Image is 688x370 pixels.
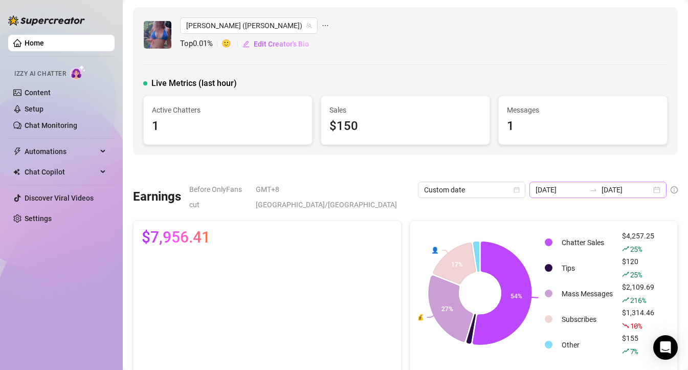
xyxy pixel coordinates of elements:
span: 10 % [630,321,642,331]
span: info-circle [671,186,678,193]
span: Automations [25,143,97,160]
text: 💰 [416,313,424,321]
div: $150 [329,117,481,136]
text: 💬 [542,293,549,301]
span: 🙂 [221,38,242,50]
div: 1 [507,117,659,136]
span: to [589,186,597,194]
span: swap-right [589,186,597,194]
img: logo-BBDzfeDw.svg [8,15,85,26]
a: Setup [25,105,43,113]
span: Izzy AI Chatter [14,69,66,79]
td: Other [558,333,617,357]
td: Tips [558,256,617,280]
span: Before OnlyFans cut [189,182,250,212]
span: Sales [329,104,481,116]
span: 216 % [630,295,646,305]
span: calendar [514,187,520,193]
td: Chatter Sales [558,230,617,255]
span: rise [622,347,629,355]
img: Jaylie [144,21,171,49]
a: Home [25,39,44,47]
span: 25 % [630,244,642,254]
td: Subscribes [558,307,617,332]
a: Settings [25,214,52,223]
h3: Earnings [133,189,181,205]
img: Chat Copilot [13,168,20,176]
span: Custom date [424,182,519,198]
button: Edit Creator's Bio [242,36,309,52]
span: Messages [507,104,659,116]
div: $1,314.46 [622,307,654,332]
input: End date [602,184,651,195]
span: 7 % [630,346,638,356]
span: $7,956.41 [142,229,210,246]
a: Content [25,89,51,97]
span: ellipsis [322,17,329,34]
span: fall [622,322,629,329]
span: Top 0.01 % [180,38,221,50]
span: Chat Copilot [25,164,97,180]
td: Mass Messages [558,281,617,306]
text: 👤 [431,246,439,254]
span: Live Metrics (last hour) [151,77,237,90]
span: rise [622,271,629,278]
span: thunderbolt [13,147,21,156]
div: $4,257.25 [622,230,654,255]
img: AI Chatter [70,65,86,80]
span: rise [622,296,629,303]
span: rise [622,245,629,252]
div: $155 [622,333,654,357]
input: Start date [536,184,585,195]
a: Chat Monitoring [25,121,77,129]
span: Jaylie (jaylietori) [186,18,312,33]
div: 1 [152,117,304,136]
span: Edit Creator's Bio [254,40,309,48]
span: team [306,23,312,29]
span: Active Chatters [152,104,304,116]
span: edit [242,40,250,48]
div: Open Intercom Messenger [653,335,678,360]
div: $2,109.69 [622,281,654,306]
div: $120 [622,256,654,280]
span: 25 % [630,270,642,279]
a: Discover Viral Videos [25,194,94,202]
span: GMT+8 [GEOGRAPHIC_DATA]/[GEOGRAPHIC_DATA] [256,182,412,212]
